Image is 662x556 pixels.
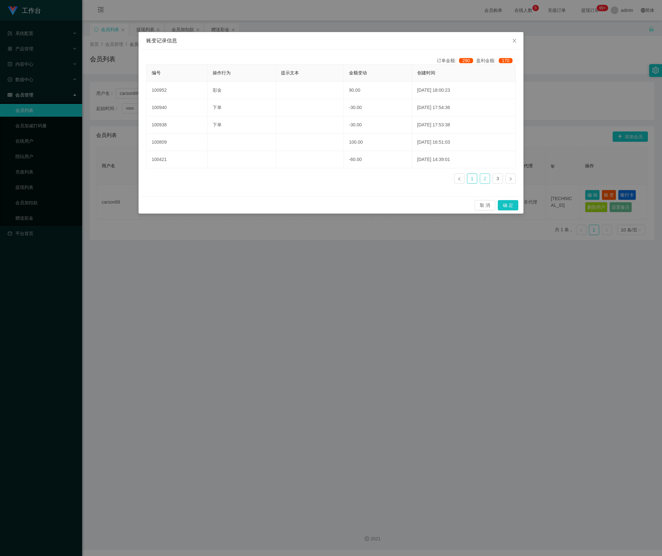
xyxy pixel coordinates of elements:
td: 下单 [208,99,276,116]
button: 确 定 [498,200,518,210]
div: 订单金额: [437,57,476,64]
td: 100940 [147,99,208,116]
div: 账变记录信息 [146,37,516,44]
td: 100809 [147,134,208,151]
i: 图标: left [457,177,461,181]
td: 100421 [147,151,208,168]
i: 图标: right [509,177,513,181]
span: 金额变动 [349,70,367,75]
span: 290 [459,58,473,63]
td: [DATE] 16:51:03 [412,134,516,151]
span: 编号 [152,70,161,75]
td: -60.00 [344,151,412,168]
td: [DATE] 17:53:38 [412,116,516,134]
a: 1 [467,174,477,183]
td: 100938 [147,116,208,134]
td: -30.00 [344,116,412,134]
td: [DATE] 17:54:36 [412,99,516,116]
span: 170 [499,58,513,63]
a: 3 [493,174,503,183]
td: [DATE] 18:00:23 [412,82,516,99]
div: 盈利金额: [476,57,516,64]
td: 90.00 [344,82,412,99]
td: 100.00 [344,134,412,151]
span: 操作行为 [213,70,231,75]
td: 彩金 [208,82,276,99]
li: 上一页 [454,173,464,184]
i: 图标: close [512,38,517,43]
td: -30.00 [344,99,412,116]
li: 下一页 [505,173,516,184]
li: 2 [480,173,490,184]
button: Close [505,32,523,50]
td: [DATE] 14:39:01 [412,151,516,168]
span: 创建时间 [417,70,435,75]
a: 2 [480,174,490,183]
li: 1 [467,173,477,184]
span: 提示文本 [281,70,299,75]
button: 取 消 [475,200,495,210]
td: 下单 [208,116,276,134]
td: 100952 [147,82,208,99]
li: 3 [493,173,503,184]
